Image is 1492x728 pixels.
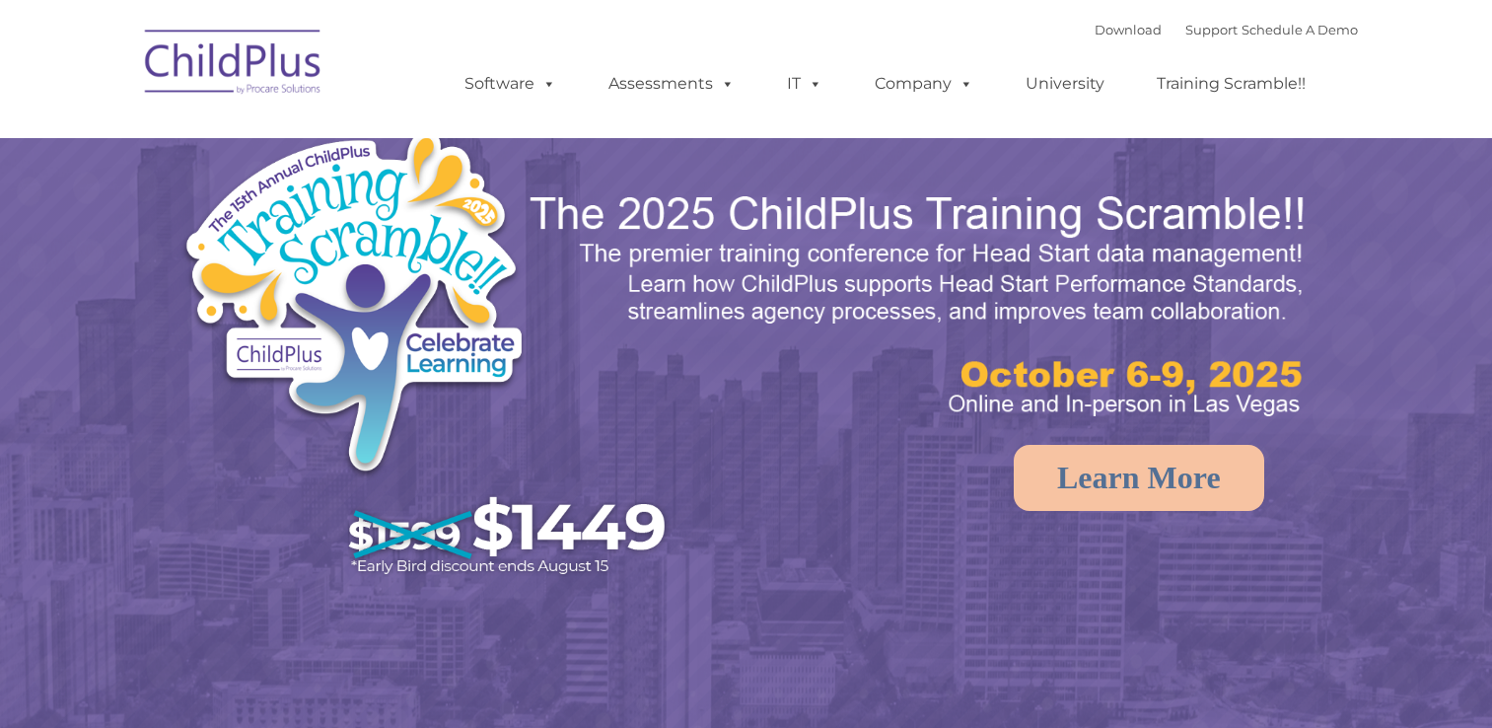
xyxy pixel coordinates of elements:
a: University [1006,64,1124,104]
a: Training Scramble!! [1137,64,1325,104]
a: Support [1185,22,1238,37]
a: Company [855,64,993,104]
a: Download [1095,22,1162,37]
a: Software [445,64,576,104]
a: Assessments [589,64,754,104]
font: | [1095,22,1358,37]
a: IT [767,64,842,104]
img: ChildPlus by Procare Solutions [135,16,332,114]
a: Learn More [1014,445,1264,511]
a: Schedule A Demo [1242,22,1358,37]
